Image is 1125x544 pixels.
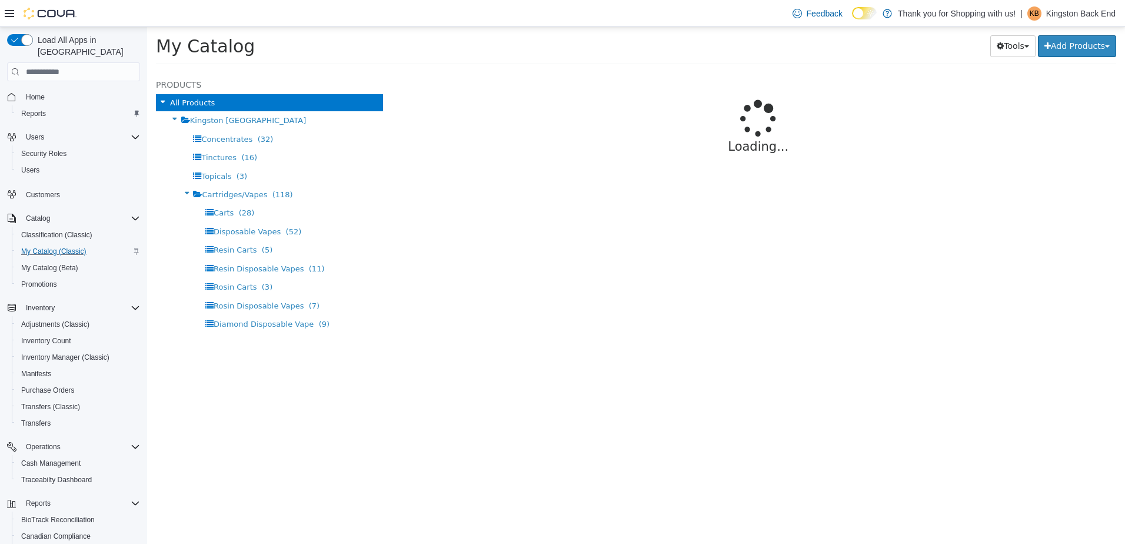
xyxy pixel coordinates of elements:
button: Home [2,88,145,105]
span: Operations [21,440,140,454]
button: Catalog [21,211,55,225]
span: Adjustments (Classic) [21,320,89,329]
span: Classification (Classic) [16,228,140,242]
button: Cash Management [12,455,145,472]
div: Kingston Back End [1027,6,1041,21]
button: BioTrack Reconciliation [12,512,145,528]
a: Inventory Manager (Classic) [16,350,114,364]
span: Reports [16,107,140,121]
span: Rosin Carts [66,256,109,264]
span: Inventory [21,301,140,315]
a: Users [16,163,44,177]
h5: Products [9,51,236,65]
span: Inventory Manager (Classic) [16,350,140,364]
a: Cash Management [16,456,85,470]
span: Disposable Vapes [66,200,134,209]
span: (16) [94,126,110,135]
button: Transfers [12,415,145,432]
button: Customers [2,185,145,203]
a: Purchase Orders [16,383,79,397]
a: My Catalog (Classic) [16,244,91,258]
span: Diamond Disposable Vape [66,293,167,301]
span: (118) [125,163,146,172]
span: My Catalog [9,9,108,29]
span: Canadian Compliance [21,532,91,541]
a: Adjustments (Classic) [16,317,94,331]
button: Inventory Manager (Classic) [12,349,145,366]
span: Dark Mode [852,19,853,20]
span: Users [16,163,140,177]
span: Users [21,130,140,144]
input: Dark Mode [852,7,877,19]
a: Manifests [16,367,56,381]
button: Inventory [21,301,59,315]
span: BioTrack Reconciliation [21,515,95,525]
a: Customers [21,188,65,202]
span: Transfers [16,416,140,430]
span: Tinctures [54,126,89,135]
span: All Products [23,71,68,80]
span: Cash Management [21,459,81,468]
button: Reports [2,495,145,512]
span: Security Roles [21,149,66,158]
span: Catalog [21,211,140,225]
a: My Catalog (Beta) [16,261,83,275]
span: My Catalog (Classic) [21,247,86,256]
a: Transfers (Classic) [16,400,85,414]
a: BioTrack Reconciliation [16,513,99,527]
span: Cartridges/Vapes [55,163,120,172]
button: Users [2,129,145,145]
span: Users [21,165,39,175]
p: Loading... [289,111,934,130]
span: Catalog [26,214,50,223]
button: Transfers (Classic) [12,399,145,415]
span: (3) [115,256,125,264]
span: Inventory Count [16,334,140,348]
span: Feedback [807,8,843,19]
span: Customers [26,190,60,200]
span: Cash Management [16,456,140,470]
a: Canadian Compliance [16,529,95,543]
a: Traceabilty Dashboard [16,473,96,487]
span: Transfers [21,419,51,428]
span: Inventory Count [21,336,71,346]
a: Reports [16,107,51,121]
span: Security Roles [16,147,140,161]
button: Reports [12,105,145,122]
span: Resin Carts [66,218,109,227]
span: Home [21,89,140,104]
p: Kingston Back End [1046,6,1116,21]
span: Reports [21,496,140,510]
span: Concentrates [54,108,105,117]
span: Users [26,132,44,142]
button: Add Products [891,8,969,30]
span: (3) [89,145,100,154]
img: Cova [24,8,76,19]
span: Transfers (Classic) [21,402,80,412]
span: (52) [139,200,155,209]
button: Inventory Count [12,333,145,349]
span: Purchase Orders [16,383,140,397]
button: Adjustments (Classic) [12,316,145,333]
span: Inventory [26,303,55,313]
button: Operations [21,440,65,454]
a: Feedback [788,2,847,25]
button: Users [21,130,49,144]
span: (7) [162,274,172,283]
span: Promotions [21,280,57,289]
span: Topicals [54,145,84,154]
span: Manifests [16,367,140,381]
button: Tools [843,8,888,30]
span: Classification (Classic) [21,230,92,240]
span: My Catalog (Beta) [21,263,78,273]
span: Traceabilty Dashboard [16,473,140,487]
button: Traceabilty Dashboard [12,472,145,488]
a: Transfers [16,416,55,430]
a: Security Roles [16,147,71,161]
a: Home [21,90,49,104]
button: Inventory [2,300,145,316]
span: Rosin Disposable Vapes [66,274,157,283]
a: Promotions [16,277,62,291]
span: Manifests [21,369,51,379]
span: Transfers (Classic) [16,400,140,414]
